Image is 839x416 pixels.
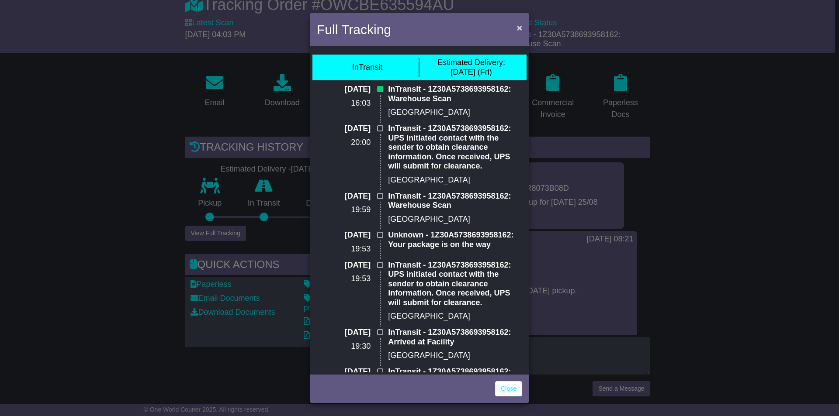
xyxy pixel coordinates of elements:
p: [DATE] [317,261,371,270]
p: [DATE] [317,230,371,240]
p: 19:53 [317,244,371,254]
div: [DATE] (Fri) [437,58,505,77]
p: InTransit - 1Z30A5738693958162: Warehouse Scan [388,192,522,210]
p: [DATE] [317,124,371,134]
a: Close [495,381,522,396]
p: 20:00 [317,138,371,148]
p: InTransit - 1Z30A5738693958162: UPS initiated contact with the sender to obtain clearance informa... [388,124,522,171]
p: InTransit - 1Z30A5738693958162: Pickup Scan [388,367,522,386]
p: 16:03 [317,99,371,108]
p: [GEOGRAPHIC_DATA] [388,351,522,361]
p: [DATE] [317,328,371,337]
p: InTransit - 1Z30A5738693958162: Warehouse Scan [388,85,522,103]
p: Unknown - 1Z30A5738693958162: Your package is on the way [388,230,522,249]
p: 19:59 [317,205,371,215]
p: [DATE] [317,367,371,377]
p: [GEOGRAPHIC_DATA] [388,108,522,117]
div: InTransit [352,63,382,72]
h4: Full Tracking [317,20,391,39]
p: 19:53 [317,274,371,284]
p: [GEOGRAPHIC_DATA] [388,175,522,185]
p: 19:30 [317,342,371,351]
p: [GEOGRAPHIC_DATA] [388,312,522,321]
p: InTransit - 1Z30A5738693958162: Arrived at Facility [388,328,522,347]
span: Estimated Delivery: [437,58,505,67]
button: Close [513,19,527,37]
p: [DATE] [317,85,371,94]
p: [GEOGRAPHIC_DATA] [388,215,522,224]
span: × [517,23,522,33]
p: [DATE] [317,192,371,201]
p: InTransit - 1Z30A5738693958162: UPS initiated contact with the sender to obtain clearance informa... [388,261,522,308]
